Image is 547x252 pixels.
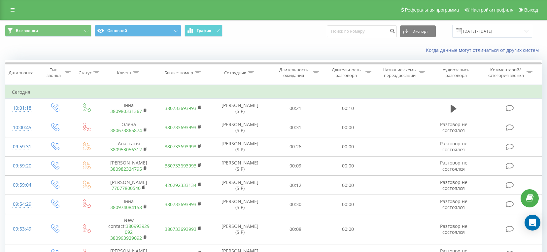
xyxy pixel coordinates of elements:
[165,182,196,188] a: 420292333134
[165,201,196,207] a: 380733693993
[102,99,156,118] td: Інна
[197,28,211,33] span: График
[405,7,459,13] span: Реферальная программа
[12,179,32,192] div: 09:59:04
[102,137,156,156] td: Анастасія
[211,195,269,214] td: [PERSON_NAME] (SIP)
[110,204,142,210] a: 380974084158
[165,143,196,150] a: 380733693993
[211,137,269,156] td: [PERSON_NAME] (SIP)
[110,166,142,172] a: 380982324795
[95,25,181,37] button: Основной
[322,118,374,137] td: 00:00
[45,67,63,78] div: Тип звонка
[269,118,322,137] td: 00:31
[110,127,142,133] a: 380673865874
[525,215,540,231] div: Open Intercom Messenger
[211,118,269,137] td: [PERSON_NAME] (SIP)
[224,70,246,76] div: Сотрудник
[165,226,196,232] a: 380733693993
[211,156,269,175] td: [PERSON_NAME] (SIP)
[322,137,374,156] td: 00:00
[117,70,131,76] div: Клиент
[440,140,467,153] span: Разговор не состоялся
[322,214,374,244] td: 00:00
[79,70,92,76] div: Статус
[9,70,33,76] div: Дата звонка
[440,121,467,133] span: Разговор не состоялся
[125,223,150,235] a: 380993929092
[102,156,156,175] td: [PERSON_NAME]
[276,67,311,78] div: Длительность ожидания
[5,86,542,99] td: Сегодня
[269,137,322,156] td: 00:26
[322,99,374,118] td: 00:10
[12,140,32,153] div: 09:59:31
[110,108,142,114] a: 380980331367
[12,102,32,115] div: 10:01:18
[524,7,538,13] span: Выход
[12,160,32,172] div: 09:59:20
[12,198,32,211] div: 09:54:29
[211,176,269,195] td: [PERSON_NAME] (SIP)
[440,223,467,235] span: Разговор не состоялся
[269,176,322,195] td: 00:12
[12,121,32,134] div: 10:00:45
[12,223,32,235] div: 09:53:49
[322,176,374,195] td: 00:00
[102,176,156,195] td: [PERSON_NAME]
[165,105,196,111] a: 380733693993
[322,195,374,214] td: 00:00
[102,214,156,244] td: New contact:
[164,70,193,76] div: Бизнес номер
[269,195,322,214] td: 00:30
[400,25,436,37] button: Экспорт
[269,156,322,175] td: 00:09
[440,198,467,210] span: Разговор не состоялся
[470,7,513,13] span: Настройки профиля
[165,162,196,169] a: 380733693993
[165,124,196,130] a: 380733693993
[486,67,525,78] div: Комментарий/категория звонка
[110,146,142,153] a: 380953056312
[110,235,142,241] a: 380993929092
[328,67,364,78] div: Длительность разговора
[440,160,467,172] span: Разговор не состоялся
[382,67,417,78] div: Название схемы переадресации
[5,25,91,37] button: Все звонки
[434,67,477,78] div: Аудиозапись разговора
[211,214,269,244] td: [PERSON_NAME] (SIP)
[440,179,467,191] span: Разговор не состоялся
[112,185,141,191] a: 77077800540
[322,156,374,175] td: 00:00
[269,99,322,118] td: 00:21
[102,118,156,137] td: Олена
[102,195,156,214] td: Інна
[211,99,269,118] td: [PERSON_NAME] (SIP)
[327,25,397,37] input: Поиск по номеру
[426,47,542,53] a: Когда данные могут отличаться от других систем
[16,28,38,33] span: Все звонки
[269,214,322,244] td: 00:08
[185,25,222,37] button: График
